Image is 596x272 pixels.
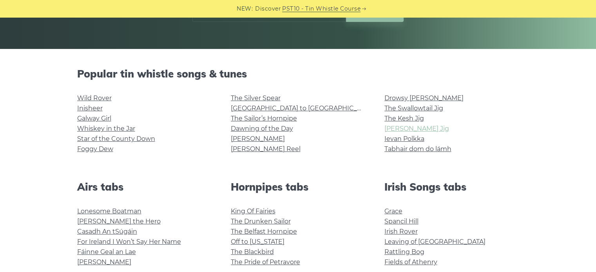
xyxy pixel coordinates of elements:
a: Lonesome Boatman [77,207,141,215]
span: Discover [255,4,281,13]
a: Star of the County Down [77,135,155,142]
a: Irish Rover [384,228,418,235]
a: [GEOGRAPHIC_DATA] to [GEOGRAPHIC_DATA] [231,104,375,112]
h2: Popular tin whistle songs & tunes [77,68,519,80]
a: The Drunken Sailor [231,218,291,225]
a: Wild Rover [77,94,112,102]
a: Off to [US_STATE] [231,238,284,245]
a: For Ireland I Won’t Say Her Name [77,238,181,245]
a: King Of Fairies [231,207,275,215]
a: Rattling Bog [384,248,424,256]
a: The Kesh Jig [384,115,424,122]
a: Dawning of the Day [231,125,293,132]
a: The Blackbird [231,248,274,256]
span: NEW: [237,4,253,13]
a: [PERSON_NAME] Reel [231,145,301,153]
a: PST10 - Tin Whistle Course [282,4,360,13]
h2: Airs tabs [77,181,212,193]
a: [PERSON_NAME] Jig [384,125,449,132]
a: [PERSON_NAME] [77,258,131,266]
a: Foggy Dew [77,145,113,153]
a: Inisheer [77,104,103,112]
a: Ievan Polkka [384,135,424,142]
h2: Hornpipes tabs [231,181,366,193]
a: Grace [384,207,402,215]
h2: Irish Songs tabs [384,181,519,193]
a: The Sailor’s Hornpipe [231,115,297,122]
a: The Belfast Hornpipe [231,228,297,235]
a: Whiskey in the Jar [77,125,135,132]
a: Tabhair dom do lámh [384,145,451,153]
a: Galway Girl [77,115,111,122]
a: Drowsy [PERSON_NAME] [384,94,464,102]
a: Leaving of [GEOGRAPHIC_DATA] [384,238,485,245]
a: Fáinne Geal an Lae [77,248,136,256]
a: The Pride of Petravore [231,258,300,266]
a: [PERSON_NAME] the Hero [77,218,161,225]
a: Fields of Athenry [384,258,437,266]
a: Spancil Hill [384,218,418,225]
a: The Swallowtail Jig [384,104,443,112]
a: Casadh An tSúgáin [77,228,137,235]
a: [PERSON_NAME] [231,135,285,142]
a: The Silver Spear [231,94,281,102]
